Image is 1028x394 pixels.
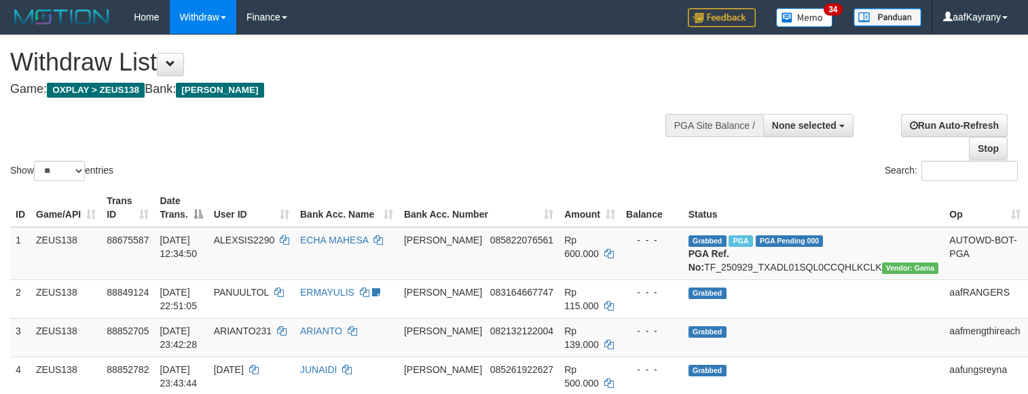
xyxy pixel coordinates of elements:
span: PANUULTOL [214,287,269,298]
a: Run Auto-Refresh [901,114,1008,137]
span: Grabbed [689,326,727,338]
th: Game/API: activate to sort column ascending [31,189,101,227]
span: Rp 600.000 [564,235,599,259]
div: - - - [626,324,678,338]
div: - - - [626,363,678,376]
span: 88675587 [107,235,149,245]
span: 88852705 [107,326,149,336]
b: PGA Ref. No: [689,248,729,273]
span: Rp 139.000 [564,326,599,350]
span: PGA Pending [756,235,824,247]
span: None selected [772,120,837,131]
div: PGA Site Balance / [665,114,763,137]
span: Copy 085261922627 to clipboard [490,364,553,375]
label: Show entries [10,161,113,181]
img: Feedback.jpg [688,8,756,27]
img: Button%20Memo.svg [776,8,833,27]
span: [DATE] 23:42:28 [160,326,197,350]
span: 88852782 [107,364,149,375]
th: Status [683,189,944,227]
span: [DATE] 22:51:05 [160,287,197,311]
span: [PERSON_NAME] [404,326,482,336]
span: Grabbed [689,288,727,299]
td: aafmengthireach [944,318,1025,357]
span: [DATE] [214,364,244,375]
span: Copy 085822076561 to clipboard [490,235,553,245]
td: 3 [10,318,31,357]
img: panduan.png [853,8,921,26]
th: Bank Acc. Name: activate to sort column ascending [295,189,399,227]
h1: Withdraw List [10,49,672,76]
span: ALEXSIS2290 [214,235,275,245]
td: 1 [10,227,31,280]
span: Copy 082132122004 to clipboard [490,326,553,336]
td: TF_250929_TXADL01SQL0CCQHLKCLK [683,227,944,280]
td: 2 [10,279,31,318]
a: JUNAIDI [300,364,337,375]
th: Trans ID: activate to sort column ascending [101,189,154,227]
td: ZEUS138 [31,227,101,280]
span: OXPLAY > ZEUS138 [47,83,145,98]
th: Op: activate to sort column ascending [944,189,1025,227]
span: Rp 500.000 [564,364,599,389]
a: ECHA MAHESA [300,235,368,245]
span: Rp 115.000 [564,287,599,311]
span: Vendor URL: https://trx31.1velocity.biz [882,262,939,274]
span: ARIANTO231 [214,326,272,336]
td: AUTOWD-BOT-PGA [944,227,1025,280]
span: 88849124 [107,287,149,298]
span: 34 [824,3,842,16]
div: - - - [626,285,678,299]
td: ZEUS138 [31,279,101,318]
a: ERMAYULIS [300,287,354,298]
a: Stop [969,137,1008,160]
span: [PERSON_NAME] [404,235,482,245]
input: Search: [921,161,1018,181]
span: [PERSON_NAME] [404,287,482,298]
td: ZEUS138 [31,318,101,357]
th: ID [10,189,31,227]
span: Marked by aafpengsreynich [729,235,752,247]
span: [DATE] 23:43:44 [160,364,197,389]
img: MOTION_logo.png [10,7,113,27]
th: Date Trans.: activate to sort column descending [154,189,208,227]
td: aafRANGERS [944,279,1025,318]
span: [DATE] 12:34:50 [160,235,197,259]
span: Grabbed [689,365,727,376]
button: None selected [763,114,853,137]
th: Amount: activate to sort column ascending [559,189,621,227]
span: [PERSON_NAME] [176,83,263,98]
th: User ID: activate to sort column ascending [208,189,295,227]
a: ARIANTO [300,326,342,336]
span: [PERSON_NAME] [404,364,482,375]
label: Search: [885,161,1018,181]
span: Grabbed [689,235,727,247]
div: - - - [626,233,678,247]
h4: Game: Bank: [10,83,672,96]
th: Balance [621,189,683,227]
select: Showentries [34,161,85,181]
th: Bank Acc. Number: activate to sort column ascending [399,189,559,227]
span: Copy 083164667747 to clipboard [490,287,553,298]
